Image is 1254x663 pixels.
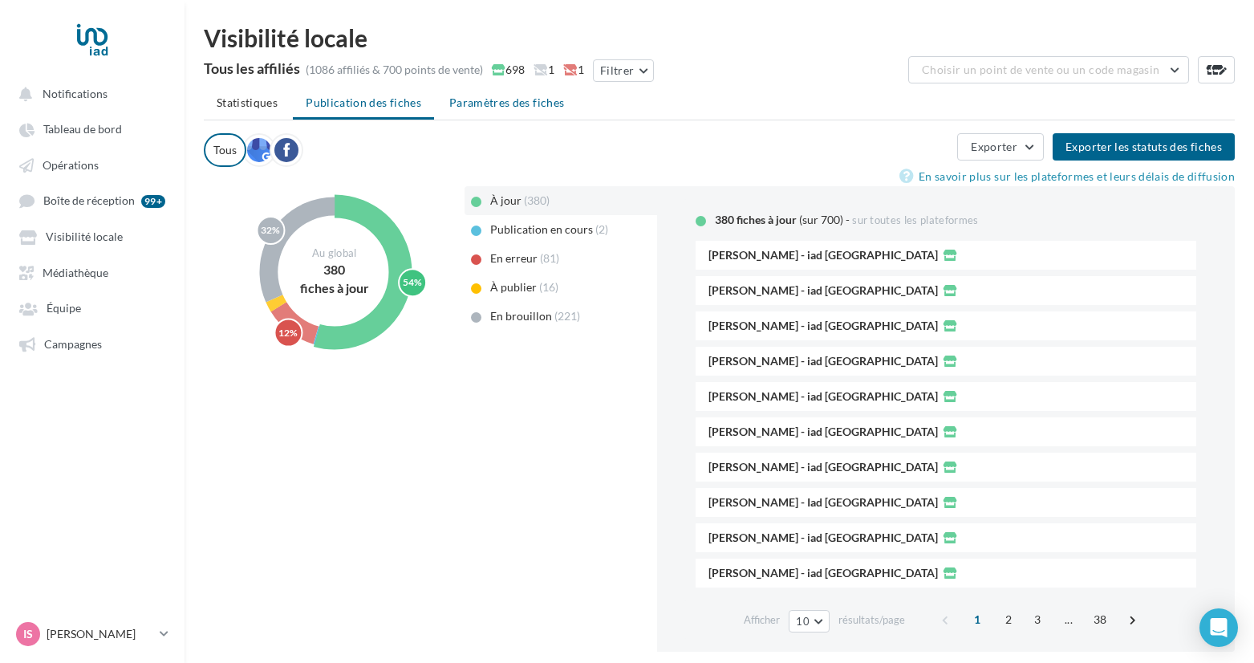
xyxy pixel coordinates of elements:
button: 10 [789,610,830,632]
span: En brouillon [490,309,552,323]
span: Opérations [43,158,99,172]
span: 380 fiches à jour [715,213,797,226]
button: Choisir un point de vente ou un code magasin [908,56,1189,83]
button: Exporter les statuts des fiches [1053,133,1235,161]
span: Statistiques [217,96,278,109]
button: Filtrer [593,59,654,82]
span: Campagnes [44,337,102,351]
span: résultats/page [838,612,905,628]
div: Tous [204,133,246,167]
span: 1 [534,62,554,78]
span: [PERSON_NAME] - iad [GEOGRAPHIC_DATA] [708,250,938,261]
a: Visibilité locale [10,222,175,250]
span: [PERSON_NAME] - iad [GEOGRAPHIC_DATA] [708,532,938,543]
div: (2) [595,222,622,238]
span: 2 [996,607,1021,632]
button: Exporter [957,133,1044,161]
div: (81) [540,250,566,266]
a: En savoir plus sur les plateformes et leurs délais de diffusion [899,167,1235,186]
span: Exporter [971,140,1017,153]
a: Opérations [10,150,175,179]
span: [PERSON_NAME] - iad [GEOGRAPHIC_DATA] [708,320,938,331]
span: Publication en cours [490,222,593,236]
a: Boîte de réception 99+ [10,185,175,215]
text: 12% [278,327,298,339]
span: 38 [1087,607,1114,632]
span: [PERSON_NAME] - Iad [GEOGRAPHIC_DATA] [708,497,938,508]
span: (sur 700) - [799,213,850,226]
div: (16) [539,279,566,295]
span: 1 [563,62,584,78]
span: Is [23,626,33,642]
span: [PERSON_NAME] - iad [GEOGRAPHIC_DATA] [708,391,938,402]
span: 1 [964,607,990,632]
span: ... [1056,607,1082,632]
span: En erreur [490,251,538,265]
span: sur toutes les plateformes [852,214,978,226]
span: À jour [490,193,521,207]
div: (380) [524,193,550,209]
span: Paramètres des fiches [449,96,564,109]
a: Médiathèque [10,258,175,287]
a: Is [PERSON_NAME] [13,619,172,649]
span: Médiathèque [43,266,108,279]
span: Boîte de réception [43,194,135,208]
div: Tous les affiliés [204,61,300,75]
div: Open Intercom Messenger [1199,608,1238,647]
span: Afficher [744,612,780,628]
span: Notifications [43,87,108,100]
div: (221) [554,308,581,324]
span: 698 [492,62,525,78]
div: Au global [286,246,383,261]
div: Visibilité locale [204,26,1235,50]
span: [PERSON_NAME] - iad [GEOGRAPHIC_DATA] [708,356,938,367]
span: À publier [490,280,537,294]
text: 32% [261,224,280,236]
div: fiches à jour [286,279,383,298]
text: 54% [403,276,422,288]
a: Tableau de bord [10,114,175,143]
div: 99+ [141,195,165,208]
a: Équipe [10,293,175,322]
div: 380 [286,261,383,279]
a: Campagnes [10,329,175,358]
span: Tableau de bord [43,123,122,136]
button: Notifications [10,79,168,108]
p: [PERSON_NAME] [47,626,153,642]
span: 3 [1025,607,1050,632]
span: Choisir un point de vente ou un code magasin [922,63,1159,76]
span: [PERSON_NAME] - iad [GEOGRAPHIC_DATA] [708,462,938,473]
span: Équipe [47,302,81,315]
span: 10 [796,615,810,628]
span: [PERSON_NAME] - iad [GEOGRAPHIC_DATA] [708,426,938,437]
span: [PERSON_NAME] - iad [GEOGRAPHIC_DATA] [708,567,938,579]
div: (1086 affiliés & 700 points de vente) [306,62,483,78]
span: Visibilité locale [46,230,123,244]
span: [PERSON_NAME] - iad [GEOGRAPHIC_DATA] [708,285,938,296]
